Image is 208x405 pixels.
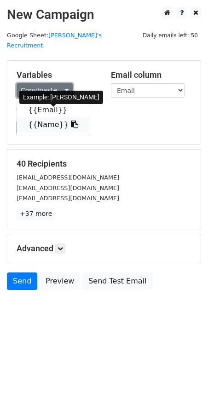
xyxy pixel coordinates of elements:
[40,272,80,290] a: Preview
[17,103,90,117] a: {{Email}}
[17,195,119,202] small: [EMAIL_ADDRESS][DOMAIN_NAME]
[162,361,208,405] iframe: Chat Widget
[17,185,119,191] small: [EMAIL_ADDRESS][DOMAIN_NAME]
[7,7,201,23] h2: New Campaign
[7,32,102,49] a: [PERSON_NAME]'s Recruitment
[17,208,55,220] a: +37 more
[17,83,73,98] a: Copy/paste...
[17,70,97,80] h5: Variables
[82,272,152,290] a: Send Test Email
[17,243,191,254] h5: Advanced
[17,117,90,132] a: {{Name}}
[17,174,119,181] small: [EMAIL_ADDRESS][DOMAIN_NAME]
[111,70,191,80] h5: Email column
[19,91,103,104] div: Example: [PERSON_NAME]
[17,159,191,169] h5: 40 Recipients
[139,30,201,40] span: Daily emails left: 50
[7,32,102,49] small: Google Sheet:
[139,32,201,39] a: Daily emails left: 50
[7,272,37,290] a: Send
